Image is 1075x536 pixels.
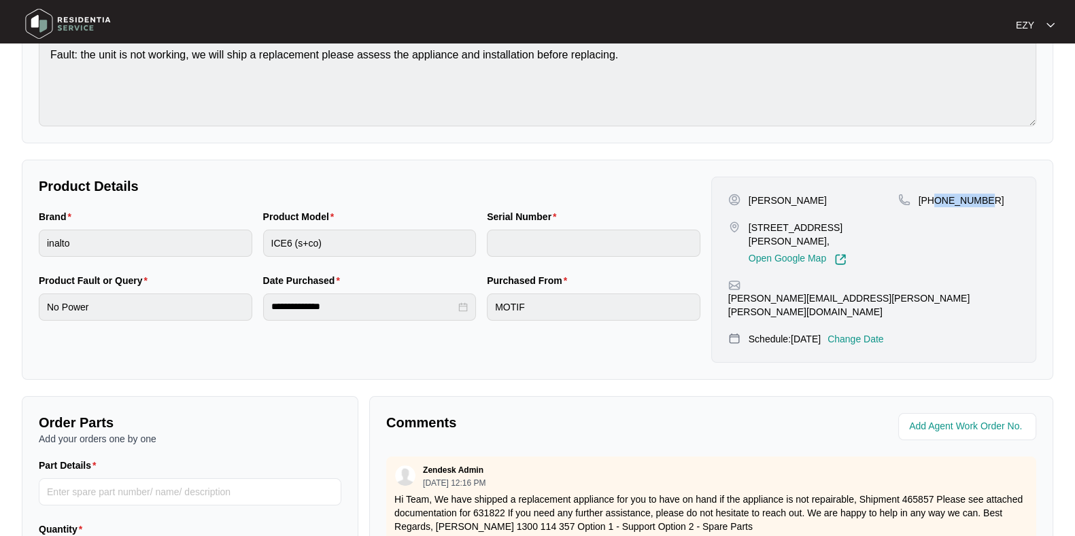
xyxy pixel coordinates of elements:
input: Date Purchased [271,300,456,314]
img: map-pin [728,221,740,233]
input: Serial Number [487,230,700,257]
p: Zendesk Admin [423,465,483,476]
p: Add your orders one by one [39,432,341,446]
p: Comments [386,413,702,432]
p: [STREET_ADDRESS][PERSON_NAME], [749,221,898,248]
input: Part Details [39,478,341,505]
p: Hi Team, We have shipped a replacement appliance for you to have on hand if the appliance is not ... [394,493,1028,533]
p: [PERSON_NAME] [749,194,827,207]
p: [PHONE_NUMBER] [919,194,1004,207]
label: Quantity [39,522,88,536]
input: Product Fault or Query [39,293,252,321]
label: Serial Number [487,210,562,224]
img: map-pin [728,332,740,344]
img: user-pin [728,194,740,206]
img: user.svg [395,465,415,486]
img: residentia service logo [20,3,116,44]
label: Purchased From [487,274,573,287]
input: Product Model [263,230,477,257]
p: EZY [1016,18,1034,32]
input: Add Agent Work Order No. [909,418,1028,435]
label: Part Details [39,459,102,472]
input: Purchased From [487,293,700,321]
p: Product Details [39,177,700,196]
label: Product Fault or Query [39,274,153,287]
input: Brand [39,230,252,257]
img: map-pin [898,194,910,206]
p: Change Date [827,332,884,346]
img: map-pin [728,279,740,291]
p: Schedule: [DATE] [749,332,821,346]
img: dropdown arrow [1046,22,1055,29]
label: Brand [39,210,77,224]
label: Product Model [263,210,340,224]
p: Order Parts [39,413,341,432]
img: Link-External [834,253,847,266]
label: Date Purchased [263,274,345,287]
p: [PERSON_NAME][EMAIL_ADDRESS][PERSON_NAME][PERSON_NAME][DOMAIN_NAME] [728,291,1019,319]
p: [DATE] 12:16 PM [423,479,485,487]
a: Open Google Map [749,253,847,266]
textarea: Fault: the unit is not working, we will ship a replacement please assess the appliance and instal... [39,35,1036,126]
